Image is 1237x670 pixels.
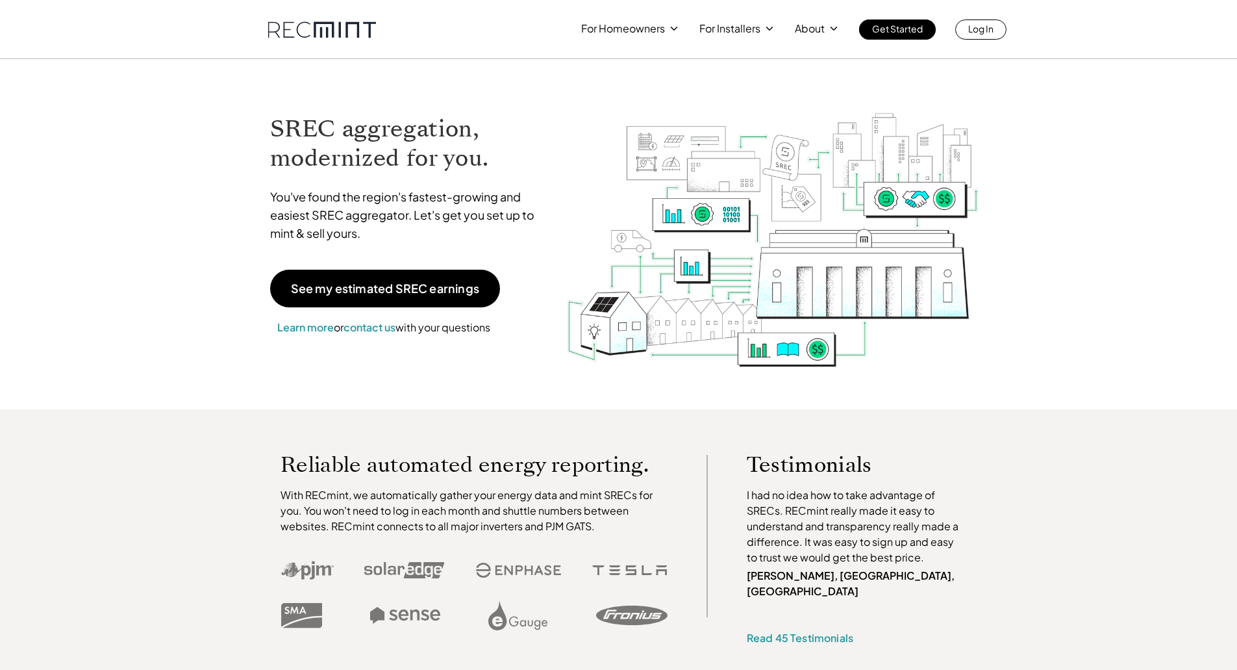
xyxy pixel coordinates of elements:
[581,19,665,38] p: For Homeowners
[747,631,853,645] a: Read 45 Testimonials
[747,568,965,599] p: [PERSON_NAME], [GEOGRAPHIC_DATA], [GEOGRAPHIC_DATA]
[281,487,668,534] p: With RECmint, we automatically gather your energy data and mint SRECs for you. You won't need to ...
[699,19,760,38] p: For Installers
[859,19,936,40] a: Get Started
[795,19,825,38] p: About
[747,455,940,474] p: Testimonials
[872,19,923,38] p: Get Started
[955,19,1006,40] a: Log In
[270,114,547,173] h1: SREC aggregation, modernized for you.
[566,79,980,370] img: RECmint value cycle
[270,319,497,336] p: or with your questions
[291,283,479,294] p: See my estimated SREC earnings
[281,455,668,474] p: Reliable automated energy reporting.
[747,487,965,565] p: I had no idea how to take advantage of SRECs. RECmint really made it easy to understand and trans...
[277,320,334,334] a: Learn more
[344,320,395,334] a: contact us
[270,188,547,242] p: You've found the region's fastest-growing and easiest SREC aggregator. Let's get you set up to mi...
[968,19,993,38] p: Log In
[270,270,500,307] a: See my estimated SREC earnings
